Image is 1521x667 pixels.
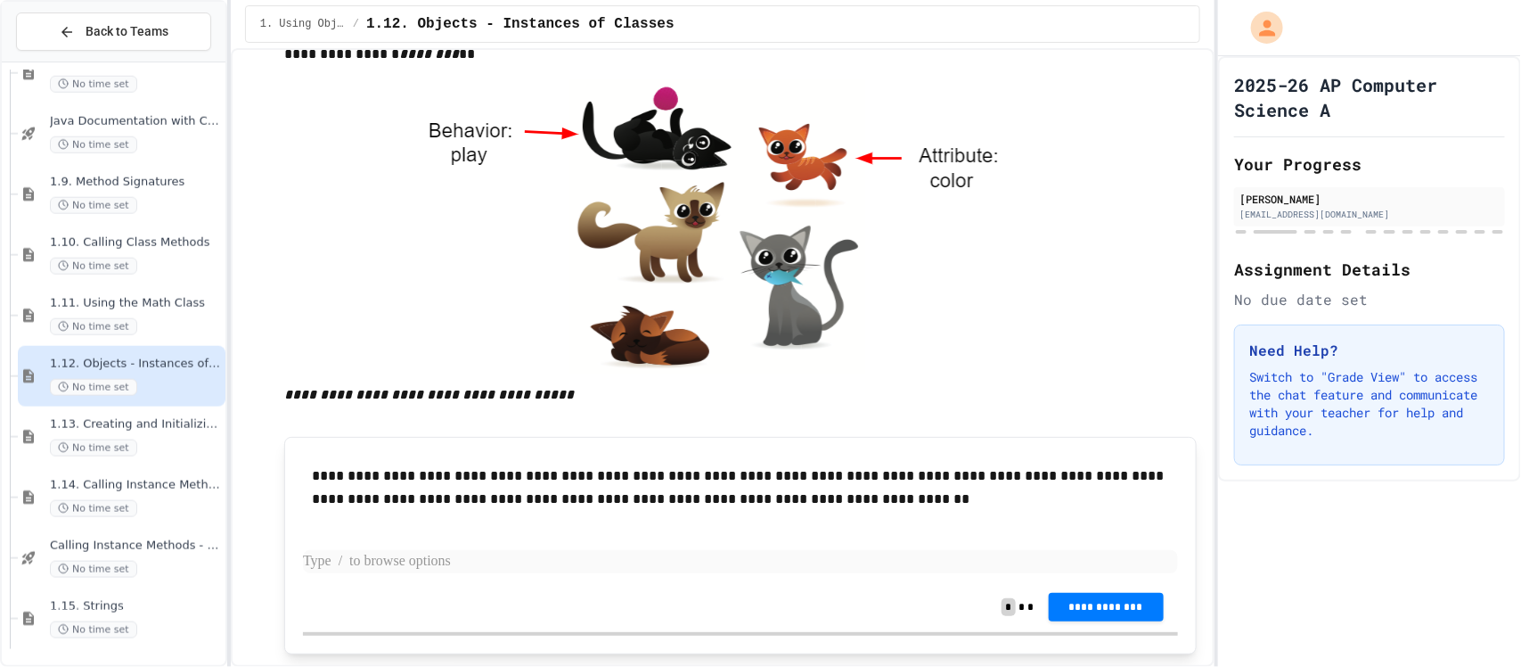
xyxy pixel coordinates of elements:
div: No due date set [1234,289,1505,310]
span: 1. Using Objects and Methods [260,17,346,31]
span: 1.10. Calling Class Methods [50,235,222,251]
span: 1.12. Objects - Instances of Classes [50,357,222,372]
span: No time set [50,622,137,638]
span: 1.13. Creating and Initializing Objects: Constructors [50,417,222,432]
span: No time set [50,440,137,457]
div: [EMAIL_ADDRESS][DOMAIN_NAME] [1239,208,1500,221]
h1: 2025-26 AP Computer Science A [1234,72,1505,122]
span: No time set [50,318,137,335]
span: No time set [50,561,137,578]
span: 1.14. Calling Instance Methods [50,478,222,493]
span: 1.12. Objects - Instances of Classes [366,13,675,35]
span: No time set [50,76,137,93]
h3: Need Help? [1249,340,1490,361]
span: No time set [50,379,137,396]
button: Back to Teams [16,12,211,51]
div: My Account [1232,7,1288,48]
span: No time set [50,258,137,275]
span: Java Documentation with Comments - Topic 1.8 [50,114,222,129]
p: Switch to "Grade View" to access the chat feature and communicate with your teacher for help and ... [1249,368,1490,440]
h2: Your Progress [1234,152,1505,177]
h2: Assignment Details [1234,257,1505,282]
span: No time set [50,500,137,517]
span: Back to Teams [86,22,168,41]
span: 1.15. Strings [50,599,222,614]
span: Calling Instance Methods - Topic 1.14 [50,539,222,554]
span: 1.11. Using the Math Class [50,296,222,311]
div: [PERSON_NAME] [1239,191,1500,207]
span: 1.9. Method Signatures [50,175,222,190]
span: / [353,17,359,31]
span: No time set [50,197,137,214]
span: No time set [50,136,137,153]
